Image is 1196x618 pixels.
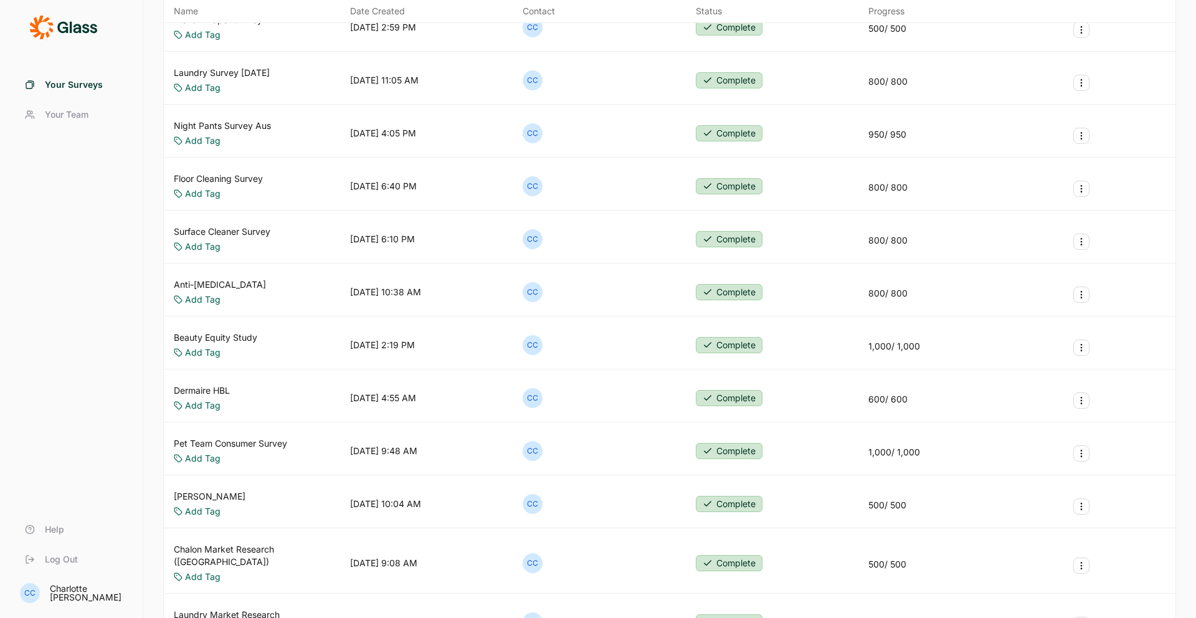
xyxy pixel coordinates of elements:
button: Survey Actions [1073,181,1089,197]
span: Date Created [350,5,405,17]
a: Add Tag [185,135,221,147]
button: Complete [696,390,762,406]
span: Log Out [45,553,78,566]
button: Complete [696,19,762,36]
a: [PERSON_NAME] [174,490,245,503]
button: Survey Actions [1073,340,1089,356]
div: 800 / 800 [868,75,908,88]
div: CC [20,583,40,603]
div: [DATE] 4:55 AM [350,392,416,404]
button: Survey Actions [1073,558,1089,574]
a: Chalon Market Research ([GEOGRAPHIC_DATA]) [174,543,345,568]
div: Progress [868,5,904,17]
span: Help [45,523,64,536]
div: 800 / 800 [868,287,908,300]
button: Survey Actions [1073,22,1089,38]
a: Night Pants Survey Aus [174,120,271,132]
button: Survey Actions [1073,75,1089,91]
div: 800 / 800 [868,181,908,194]
a: Add Tag [185,29,221,41]
a: Anti-[MEDICAL_DATA] [174,278,266,291]
a: Add Tag [185,240,221,253]
a: Add Tag [185,188,221,200]
button: Survey Actions [1073,392,1089,409]
div: [DATE] 6:10 PM [350,233,415,245]
span: Your Surveys [45,78,103,91]
div: [DATE] 10:04 AM [350,498,421,510]
a: Pet Team Consumer Survey [174,437,287,450]
div: 800 / 800 [868,234,908,247]
button: Complete [696,555,762,571]
div: CC [523,388,543,408]
button: Complete [696,125,762,141]
div: [DATE] 2:19 PM [350,339,415,351]
div: CC [523,70,543,90]
div: [DATE] 10:38 AM [350,286,421,298]
div: 1,000 / 1,000 [868,446,920,459]
button: Complete [696,178,762,194]
div: [DATE] 2:59 PM [350,21,416,34]
div: 500 / 500 [868,558,906,571]
button: Complete [696,496,762,512]
a: Floor Cleaning Survey [174,173,263,185]
div: 600 / 600 [868,393,908,406]
a: Add Tag [185,82,221,94]
a: Add Tag [185,452,221,465]
button: Survey Actions [1073,498,1089,515]
button: Survey Actions [1073,128,1089,144]
div: 500 / 500 [868,499,906,511]
a: Add Tag [185,293,221,306]
div: CC [523,494,543,514]
div: CC [523,17,543,37]
div: [DATE] 4:05 PM [350,127,416,140]
button: Complete [696,443,762,459]
span: Your Team [45,108,88,121]
button: Survey Actions [1073,445,1089,462]
div: Contact [523,5,555,17]
button: Complete [696,72,762,88]
div: CC [523,176,543,196]
div: 1,000 / 1,000 [868,340,920,353]
div: [DATE] 9:08 AM [350,557,417,569]
a: Add Tag [185,399,221,412]
div: 500 / 500 [868,22,906,35]
div: 950 / 950 [868,128,906,141]
div: [DATE] 11:05 AM [350,74,419,87]
a: Surface Cleaner Survey [174,226,270,238]
div: CC [523,229,543,249]
button: Complete [696,284,762,300]
a: Add Tag [185,346,221,359]
div: [DATE] 9:48 AM [350,445,417,457]
a: Add Tag [185,505,221,518]
div: [DATE] 6:40 PM [350,180,417,193]
span: Name [174,5,198,17]
button: Survey Actions [1073,287,1089,303]
a: Laundry Survey [DATE] [174,67,270,79]
button: Complete [696,231,762,247]
a: Beauty Equity Study [174,331,257,344]
button: Complete [696,337,762,353]
div: Status [696,5,722,17]
div: CC [523,553,543,573]
div: CC [523,282,543,302]
div: CC [523,441,543,461]
button: Survey Actions [1073,234,1089,250]
a: Add Tag [185,571,221,583]
div: CC [523,335,543,355]
a: Dermaire HBL [174,384,230,397]
div: CC [523,123,543,143]
div: Charlotte [PERSON_NAME] [50,584,128,602]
